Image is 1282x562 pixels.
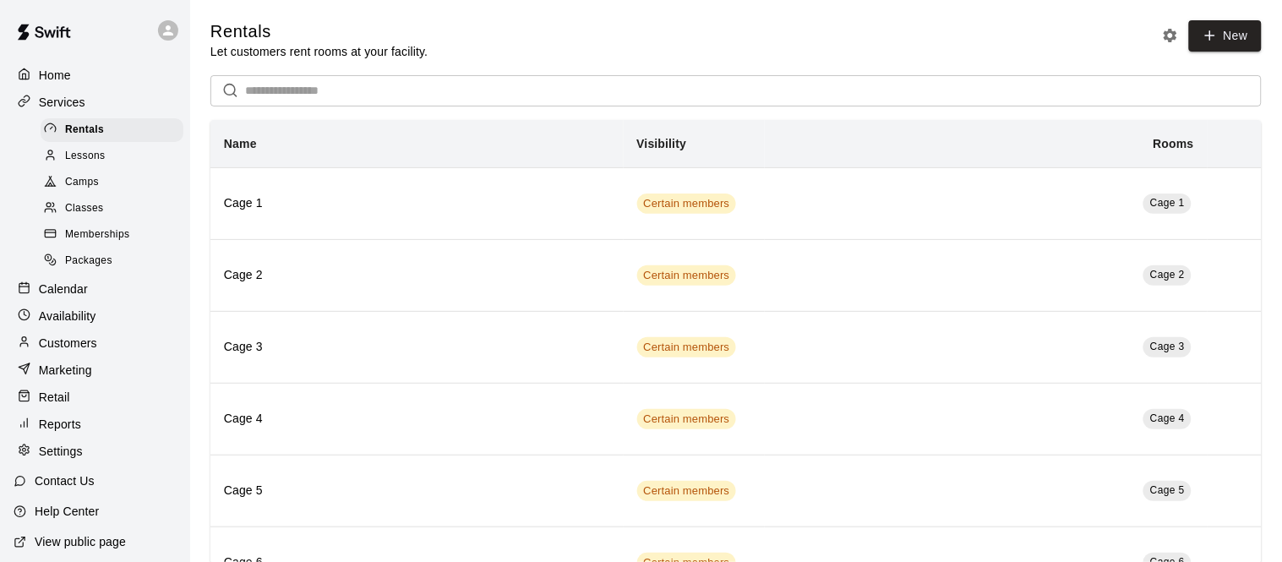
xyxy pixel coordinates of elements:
[637,483,737,499] span: Certain members
[14,90,177,115] a: Services
[41,171,183,194] div: Camps
[41,145,183,168] div: Lessons
[637,268,737,284] span: Certain members
[224,338,610,357] h6: Cage 3
[65,122,104,139] span: Rentals
[210,20,428,43] h5: Rentals
[637,137,687,150] b: Visibility
[14,385,177,410] a: Retail
[637,412,737,428] span: Certain members
[39,416,81,433] p: Reports
[39,443,83,460] p: Settings
[1150,269,1185,281] span: Cage 2
[65,148,106,165] span: Lessons
[35,472,95,489] p: Contact Us
[1150,341,1185,352] span: Cage 3
[14,276,177,302] a: Calendar
[1154,137,1194,150] b: Rooms
[14,357,177,383] a: Marketing
[41,170,190,196] a: Camps
[41,117,190,143] a: Rentals
[637,196,737,212] span: Certain members
[39,308,96,325] p: Availability
[14,63,177,88] a: Home
[1158,23,1183,48] button: Rental settings
[210,43,428,60] p: Let customers rent rooms at your facility.
[41,196,190,222] a: Classes
[1150,484,1185,496] span: Cage 5
[637,265,737,286] div: This service is visible to only customers with certain memberships. Check the service pricing for...
[41,222,190,248] a: Memberships
[14,330,177,356] a: Customers
[14,439,177,464] a: Settings
[14,303,177,329] a: Availability
[39,67,71,84] p: Home
[1150,412,1185,424] span: Cage 4
[39,389,70,406] p: Retail
[637,481,737,501] div: This service is visible to only customers with certain memberships. Check the service pricing for...
[1189,20,1262,52] a: New
[224,194,610,213] h6: Cage 1
[224,410,610,428] h6: Cage 4
[65,253,112,270] span: Packages
[41,118,183,142] div: Rentals
[637,340,737,356] span: Certain members
[65,226,129,243] span: Memberships
[637,409,737,429] div: This service is visible to only customers with certain memberships. Check the service pricing for...
[224,482,610,500] h6: Cage 5
[41,197,183,221] div: Classes
[41,143,190,169] a: Lessons
[65,200,103,217] span: Classes
[1150,197,1185,209] span: Cage 1
[637,194,737,214] div: This service is visible to only customers with certain memberships. Check the service pricing for...
[224,137,257,150] b: Name
[39,281,88,297] p: Calendar
[35,503,99,520] p: Help Center
[14,412,177,437] a: Reports
[39,94,85,111] p: Services
[637,337,737,357] div: This service is visible to only customers with certain memberships. Check the service pricing for...
[39,362,92,379] p: Marketing
[41,248,190,275] a: Packages
[35,533,126,550] p: View public page
[224,266,610,285] h6: Cage 2
[41,223,183,247] div: Memberships
[41,249,183,273] div: Packages
[39,335,97,352] p: Customers
[65,174,99,191] span: Camps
